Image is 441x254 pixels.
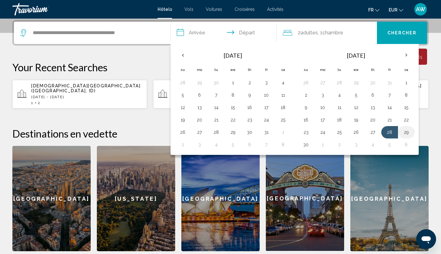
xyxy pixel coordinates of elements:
button: Day 22 [228,116,238,124]
button: Day 3 [351,140,361,149]
button: Day 4 [211,140,221,149]
button: Day 15 [228,103,238,112]
span: Chambre [322,30,343,36]
button: Day 11 [278,91,288,99]
button: Day 5 [385,140,395,149]
button: Day 4 [278,78,288,87]
button: Day 18 [278,103,288,112]
button: Day 19 [351,116,361,124]
button: Day 19 [178,116,188,124]
h2: Destinations en vedette [12,127,429,140]
a: Hôtels [158,7,172,12]
button: Day 9 [245,91,255,99]
button: Check in and out dates [171,22,277,44]
button: Day 16 [245,103,255,112]
button: Day 6 [245,140,255,149]
button: Day 30 [211,78,221,87]
button: Day 5 [351,91,361,99]
button: Day 17 [318,116,328,124]
button: Day 1 [228,78,238,87]
iframe: Bouton de lancement de la fenêtre de messagerie [416,229,436,249]
button: Day 17 [262,103,271,112]
button: Day 1 [278,128,288,137]
button: Chadotel La Résidence De La Plage (Les Sables-D'olonne, [GEOGRAPHIC_DATA])[DATE] - [DATE]12 [153,80,288,109]
span: 2 [298,28,318,37]
button: Day 8 [401,91,411,99]
span: fr [368,7,374,12]
button: Day 11 [335,103,344,112]
button: Previous month [175,48,191,62]
button: Day 5 [178,91,188,99]
button: Day 20 [195,116,205,124]
button: Day 1 [401,78,411,87]
button: Day 6 [195,91,205,99]
button: Day 29 [195,78,205,87]
a: [GEOGRAPHIC_DATA] [266,146,344,251]
button: Day 3 [195,140,205,149]
button: Day 12 [351,103,361,112]
button: Day 7 [211,91,221,99]
button: Day 15 [401,103,411,112]
a: [US_STATE] [97,146,175,251]
button: Day 25 [278,116,288,124]
a: Voitures [206,7,222,12]
button: Day 21 [385,116,395,124]
button: Day 31 [385,78,395,87]
span: 2 [38,101,41,105]
button: Day 28 [211,128,221,137]
div: [GEOGRAPHIC_DATA] [181,146,260,251]
button: Day 28 [335,78,344,87]
a: Travorium [12,3,151,15]
p: [DATE] - [DATE] [31,95,142,99]
a: Croisières [235,7,255,12]
button: Day 27 [368,128,378,137]
button: Day 10 [262,91,271,99]
button: Day 14 [211,103,221,112]
button: Travelers: 2 adults, 0 children [277,22,377,44]
button: Day 24 [262,116,271,124]
button: Day 13 [195,103,205,112]
span: 1 [31,101,33,105]
button: Change currency [389,5,403,14]
p: Your Recent Searches [12,61,429,73]
button: Day 31 [262,128,271,137]
a: [GEOGRAPHIC_DATA] [350,146,429,251]
button: Day 23 [301,128,311,137]
button: Day 12 [178,103,188,112]
button: Day 28 [385,128,395,137]
button: Day 7 [385,91,395,99]
button: Day 23 [245,116,255,124]
button: Day 25 [335,128,344,137]
button: Day 14 [385,103,395,112]
th: [DATE] [191,48,275,63]
button: Day 5 [228,140,238,149]
button: Day 28 [178,78,188,87]
button: Day 2 [245,78,255,87]
button: Day 4 [335,91,344,99]
button: Day 8 [278,140,288,149]
button: Day 27 [318,78,328,87]
button: Day 10 [318,103,328,112]
button: Day 9 [301,103,311,112]
button: Day 4 [368,140,378,149]
button: Chercher [377,22,427,44]
button: Day 20 [368,116,378,124]
button: Day 2 [178,140,188,149]
button: Day 26 [301,78,311,87]
a: Activités [267,7,283,12]
button: Day 21 [211,116,221,124]
button: User Menu [413,3,429,16]
span: , 1 [318,28,343,37]
a: [GEOGRAPHIC_DATA] [12,146,91,251]
button: Change language [368,5,379,14]
button: Day 30 [301,140,311,149]
button: Day 26 [351,128,361,137]
div: Search widget [14,22,427,44]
